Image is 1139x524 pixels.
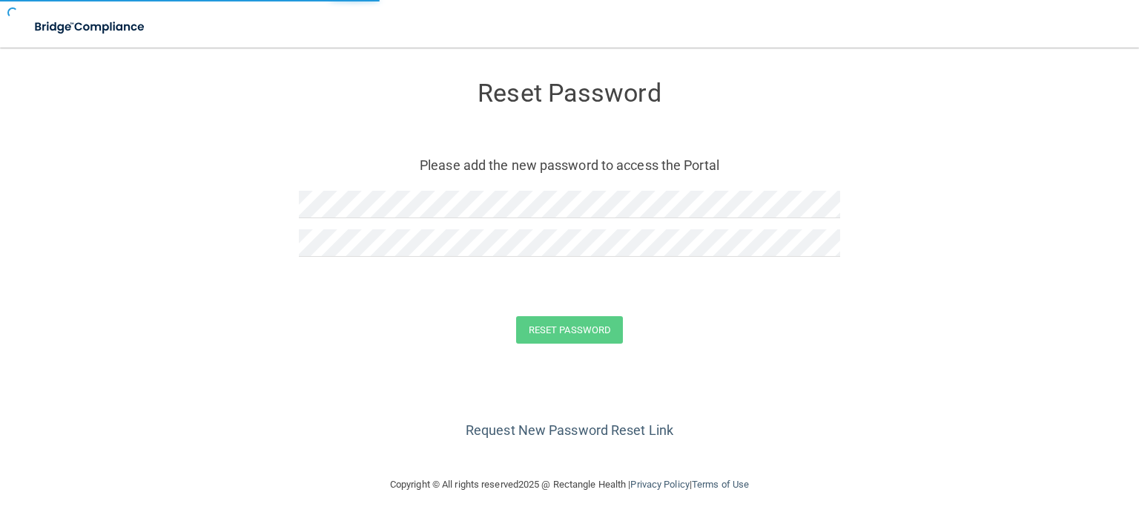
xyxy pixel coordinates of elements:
[299,461,840,508] div: Copyright © All rights reserved 2025 @ Rectangle Health | |
[299,79,840,107] h3: Reset Password
[310,153,829,177] p: Please add the new password to access the Portal
[22,12,159,42] img: bridge_compliance_login_screen.278c3ca4.svg
[692,479,749,490] a: Terms of Use
[630,479,689,490] a: Privacy Policy
[516,316,623,344] button: Reset Password
[466,422,673,438] a: Request New Password Reset Link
